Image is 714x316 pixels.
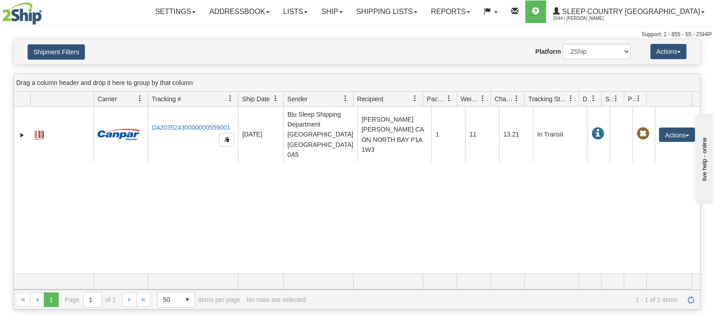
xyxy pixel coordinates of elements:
span: 2044 / [PERSON_NAME] [553,14,621,23]
a: Settings [148,0,202,23]
div: grid grouping header [14,74,700,92]
span: In Transit [591,127,604,140]
td: 1 [431,107,465,162]
img: 14 - Canpar [98,129,140,140]
iframe: chat widget [693,112,713,204]
a: Packages filter column settings [441,91,457,106]
button: Copy to clipboard [219,133,234,146]
a: Tracking Status filter column settings [563,91,579,106]
a: Lists [276,0,314,23]
td: [DATE] [238,107,283,162]
span: Charge [495,94,513,104]
span: Page sizes drop down [157,292,195,307]
span: items per page [157,292,240,307]
a: Sender filter column settings [338,91,353,106]
span: Carrier [98,94,117,104]
div: No rows are selected [247,296,306,303]
span: 50 [163,295,175,304]
a: Expand [18,131,27,140]
img: logo2044.jpg [2,2,42,25]
a: Weight filter column settings [475,91,490,106]
a: Delivery Status filter column settings [586,91,601,106]
a: Charge filter column settings [509,91,524,106]
td: 11 [465,107,499,162]
span: Pickup Status [628,94,635,104]
a: Refresh [684,292,698,307]
span: Pickup Not Assigned [636,127,649,140]
button: Actions [650,44,686,59]
span: Tracking Status [528,94,568,104]
span: Shipment Issues [605,94,613,104]
span: Weight [461,94,480,104]
a: Carrier filter column settings [132,91,148,106]
td: In Transit [533,107,587,162]
span: Ship Date [242,94,270,104]
span: Page 1 [44,292,58,307]
span: Sleep Country [GEOGRAPHIC_DATA] [560,8,700,15]
button: Actions [659,127,695,142]
div: Support: 1 - 855 - 55 - 2SHIP [2,31,712,38]
a: Label [35,127,44,141]
a: Sleep Country [GEOGRAPHIC_DATA] 2044 / [PERSON_NAME] [546,0,711,23]
label: Platform [535,47,561,56]
a: Shipment Issues filter column settings [608,91,624,106]
a: Ship Date filter column settings [268,91,283,106]
a: Recipient filter column settings [407,91,423,106]
span: Delivery Status [583,94,590,104]
span: 1 - 1 of 1 items [312,296,677,303]
span: Packages [427,94,446,104]
td: Blu Sleep Shipping Department [GEOGRAPHIC_DATA] [GEOGRAPHIC_DATA] 0A5 [283,107,357,162]
span: Tracking # [152,94,181,104]
div: live help - online [7,8,84,14]
button: Shipment Filters [28,44,85,60]
a: Tracking # filter column settings [223,91,238,106]
a: Shipping lists [350,0,424,23]
span: Sender [287,94,308,104]
span: select [180,292,195,307]
a: Pickup Status filter column settings [631,91,646,106]
td: 13.21 [499,107,533,162]
a: Addressbook [202,0,276,23]
a: Reports [424,0,477,23]
a: Ship [314,0,349,23]
span: Recipient [357,94,383,104]
span: Page of 1 [65,292,116,307]
input: Page 1 [84,292,102,307]
td: [PERSON_NAME] [PERSON_NAME] CA ON NORTH BAY P1A 1W3 [357,107,431,162]
a: D420352430000000559001 [152,124,230,131]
